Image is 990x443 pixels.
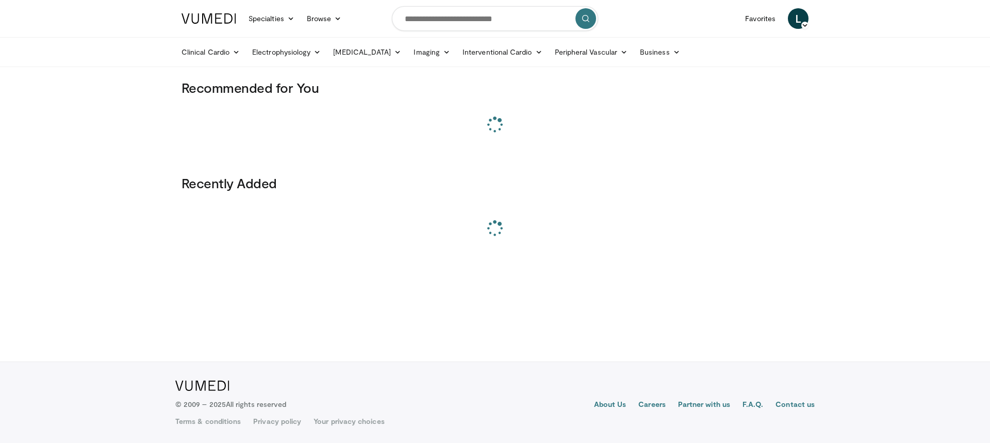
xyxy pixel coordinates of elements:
h3: Recommended for You [181,79,808,96]
a: Privacy policy [253,416,301,426]
a: About Us [594,399,626,412]
a: L [788,8,808,29]
a: Browse [301,8,348,29]
a: Imaging [407,42,456,62]
h3: Recently Added [181,175,808,191]
a: Clinical Cardio [175,42,246,62]
a: Interventional Cardio [456,42,549,62]
a: [MEDICAL_DATA] [327,42,407,62]
img: VuMedi Logo [175,381,229,391]
a: Terms & conditions [175,416,241,426]
a: Peripheral Vascular [549,42,634,62]
p: © 2009 – 2025 [175,399,286,409]
a: Specialties [242,8,301,29]
a: Electrophysiology [246,42,327,62]
a: F.A.Q. [742,399,763,412]
a: Favorites [739,8,782,29]
input: Search topics, interventions [392,6,598,31]
a: Contact us [775,399,815,412]
a: Business [634,42,686,62]
span: All rights reserved [226,400,286,408]
img: VuMedi Logo [181,13,236,24]
a: Careers [638,399,666,412]
a: Your privacy choices [313,416,384,426]
a: Partner with us [678,399,730,412]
